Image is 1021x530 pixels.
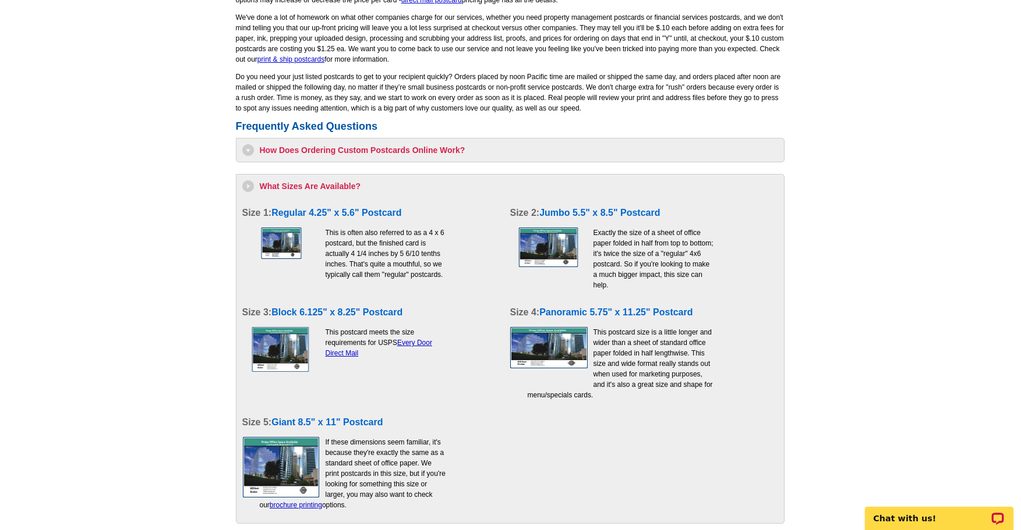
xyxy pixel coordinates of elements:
[260,327,446,358] p: This postcard meets the size requirements for USPS
[510,227,588,288] img: faqpostcard2.jpg
[242,307,499,318] h4: Block 6.125" x 8.25" Postcard
[242,207,499,218] h4: Regular 4.25" x 5.6" Postcard
[236,72,785,113] p: Do you need your just listed postcards to get to your recipient quickly? Orders placed by noon Pa...
[510,307,540,317] span: Size 4:
[260,437,446,510] p: If these dimensions seem familiar, it's because they're exactly the same as a standard sheet of o...
[528,327,714,400] p: This postcard size is a little longer and wider than a sheet of standard office paper folded in h...
[242,437,320,497] img: faqpostcard4.jpg
[242,327,320,387] img: faqpostcard5.jpg
[242,417,499,428] h4: Giant 8.5" x 11" Postcard
[257,55,324,63] a: print & ship postcards
[510,307,766,318] h4: Panoramic 5.75" x 11.25" Postcard
[260,227,446,280] p: This is often also referred to as a 4 x 6 postcard, but the finished card is actually 4 1/4 inche...
[510,207,766,218] h4: Jumbo 5.5" x 8.5" Postcard
[510,208,540,218] span: Size 2:
[270,501,322,509] a: brochure printing
[242,417,272,427] span: Size 5:
[242,227,320,288] img: faqpostcard1.jpg
[236,120,785,133] h2: Frequently Asked Questions
[242,144,778,156] h3: How Does Ordering Custom Postcards Online Work?
[242,307,272,317] span: Size 3:
[242,180,778,192] h3: What Sizes Are Available?
[528,227,714,290] p: Exactly the size of a sheet of office paper folded in half from top to bottom; it's twice the siz...
[510,327,588,387] img: faqpostcard3.jpg
[857,493,1021,530] iframe: LiveChat chat widget
[236,12,785,65] p: We've done a lot of homework on what other companies charge for our services, whether you need pr...
[242,208,272,218] span: Size 1:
